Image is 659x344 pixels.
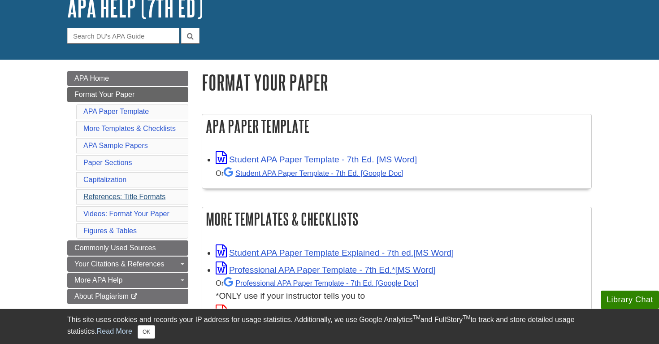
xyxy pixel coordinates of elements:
a: References: Title Formats [83,193,165,200]
a: APA Paper Template [83,108,149,115]
a: More APA Help [67,273,188,288]
a: Link opens in new window [216,248,454,257]
div: *ONLY use if your instructor tells you to [216,276,587,303]
i: This link opens in a new window [130,294,138,300]
h2: APA Paper Template [202,114,591,138]
span: Commonly Used Sources [74,244,156,252]
h1: Format Your Paper [202,71,592,94]
small: Or [216,169,403,177]
input: Search DU's APA Guide [67,28,179,44]
button: Close [138,325,155,339]
span: Format Your Paper [74,91,134,98]
a: Videos: Format Your Paper [83,210,169,218]
span: About Plagiarism [74,292,129,300]
div: Guide Page Menu [67,71,188,304]
sup: TM [412,314,420,321]
a: Commonly Used Sources [67,240,188,256]
a: Format Your Paper [67,87,188,102]
a: About Plagiarism [67,289,188,304]
small: Or [216,279,418,287]
a: Paper Sections [83,159,132,166]
button: Library Chat [601,291,659,309]
sup: TM [463,314,470,321]
a: Link opens in new window [216,308,430,318]
a: Figures & Tables [83,227,137,235]
a: Read More [97,327,132,335]
a: Link opens in new window [216,265,436,274]
a: More Templates & Checklists [83,125,176,132]
a: Link opens in new window [216,155,417,164]
a: APA Home [67,71,188,86]
span: More APA Help [74,276,122,284]
a: Professional APA Paper Template - 7th Ed. [224,279,418,287]
span: Your Citations & References [74,260,164,268]
h2: More Templates & Checklists [202,207,591,231]
a: Your Citations & References [67,257,188,272]
a: Student APA Paper Template - 7th Ed. [Google Doc] [224,169,403,177]
div: This site uses cookies and records your IP address for usage statistics. Additionally, we use Goo... [67,314,592,339]
a: Capitalization [83,176,126,183]
span: APA Home [74,74,109,82]
a: APA Sample Papers [83,142,148,149]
